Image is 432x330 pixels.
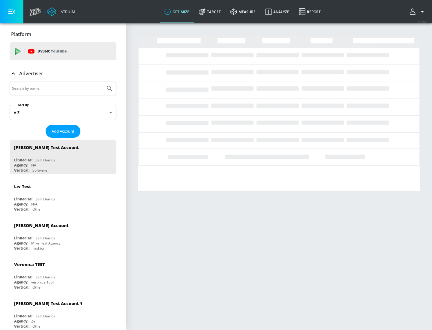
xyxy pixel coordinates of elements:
[32,207,42,212] div: Other
[35,313,55,319] div: Zefr Demos
[52,128,74,135] span: Add Account
[10,257,116,291] div: Veronica TESTLinked as:Zefr DemosAgency:veronica TESTVertical:Other
[31,319,38,324] div: Zefr
[32,168,47,173] div: Software
[10,179,116,213] div: Liv TestLinked as:Zefr DemosAgency:N/AVertical:Other
[14,202,28,207] div: Agency:
[160,1,194,22] a: optimize
[17,103,30,107] label: Sort By
[14,285,29,290] div: Vertical:
[51,48,67,54] p: Youtube
[14,246,29,251] div: Vertical:
[35,274,55,280] div: Zefr Demos
[14,324,29,329] div: Vertical:
[11,31,31,37] p: Platform
[14,184,31,189] div: Liv Test
[10,218,116,252] div: [PERSON_NAME] AccountLinked as:Zefr DemosAgency:Mike Test AgencyVertical:Fashion
[32,285,42,290] div: Other
[10,105,116,120] div: A-Z
[226,1,260,22] a: measure
[47,7,75,16] a: Atrium
[14,196,32,202] div: Linked as:
[14,313,32,319] div: Linked as:
[418,20,426,23] span: v 4.22.2
[260,1,294,22] a: Analyze
[14,274,32,280] div: Linked as:
[10,140,116,174] div: [PERSON_NAME] Test AccountLinked as:Zefr DemosAgency:NAVertical:Software
[19,70,43,77] p: Advertiser
[10,65,116,82] div: Advertiser
[14,157,32,163] div: Linked as:
[31,280,55,285] div: veronica TEST
[35,235,55,241] div: Zefr Demos
[31,241,61,246] div: Mike Test Agency
[14,145,79,150] div: [PERSON_NAME] Test Account
[12,85,103,92] input: Search by name
[14,301,82,306] div: [PERSON_NAME] Test Account 1
[35,157,55,163] div: Zefr Demos
[31,163,36,168] div: NA
[14,207,29,212] div: Vertical:
[14,262,45,267] div: Veronica TEST
[31,202,37,207] div: N/A
[14,280,28,285] div: Agency:
[14,223,68,228] div: [PERSON_NAME] Account
[14,163,28,168] div: Agency:
[10,42,116,60] div: DV360: Youtube
[32,324,42,329] div: Other
[14,168,29,173] div: Vertical:
[14,319,28,324] div: Agency:
[58,9,75,14] div: Atrium
[37,48,67,55] p: DV360:
[194,1,226,22] a: Target
[14,235,32,241] div: Linked as:
[294,1,325,22] a: Report
[10,26,116,43] div: Platform
[14,241,28,246] div: Agency:
[35,196,55,202] div: Zefr Demos
[46,125,80,138] button: Add Account
[32,246,45,251] div: Fashion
